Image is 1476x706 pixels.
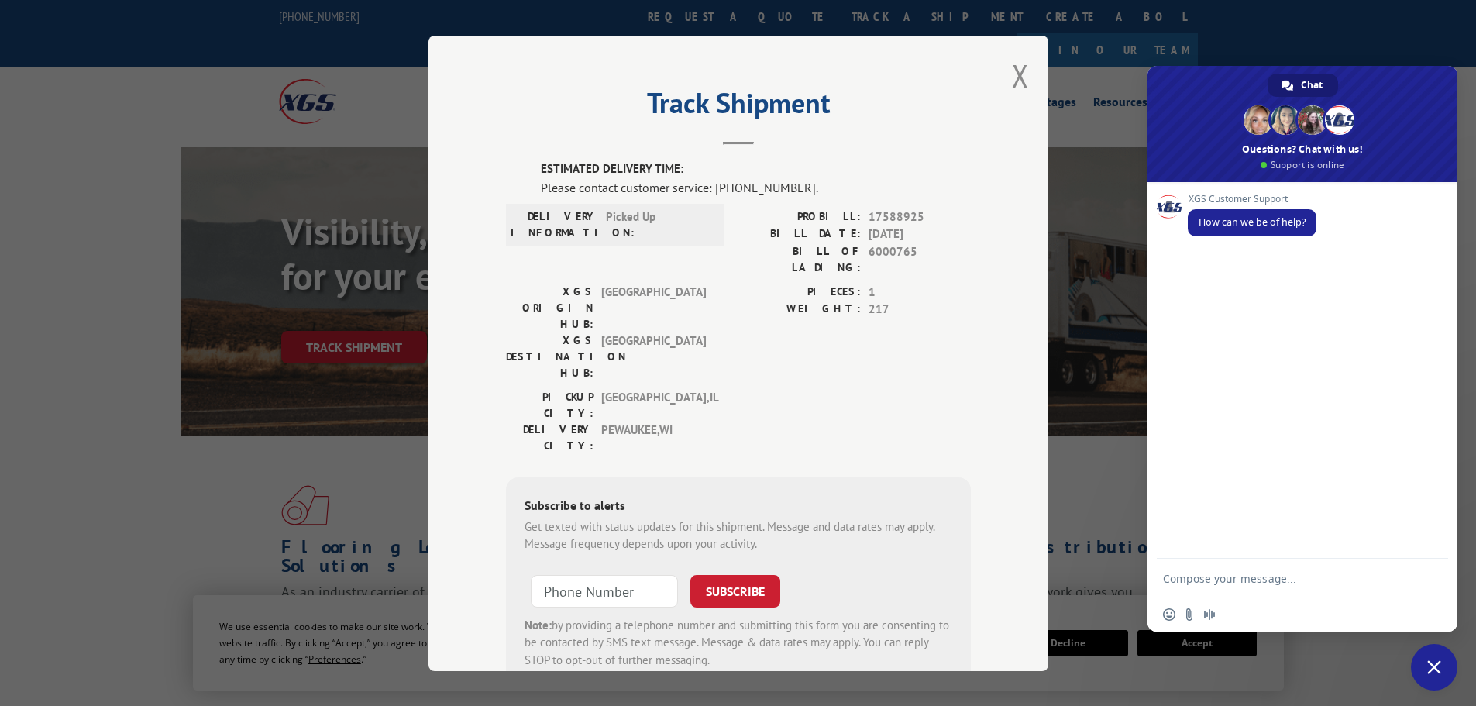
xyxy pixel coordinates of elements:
div: by providing a telephone number and submitting this form you are consenting to be contacted by SM... [525,616,952,669]
span: Send a file [1183,608,1196,621]
span: 1 [869,283,971,301]
a: Close chat [1411,644,1457,691]
span: 17588925 [869,208,971,226]
label: XGS DESTINATION HUB: [506,332,593,381]
span: Audio message [1203,608,1216,621]
span: Chat [1301,74,1323,97]
label: WEIGHT: [738,301,861,319]
input: Phone Number [531,574,678,607]
button: Close modal [1012,55,1029,96]
label: DELIVERY CITY: [506,421,593,453]
span: XGS Customer Support [1188,194,1316,205]
span: [GEOGRAPHIC_DATA] , IL [601,388,706,421]
label: DELIVERY INFORMATION: [511,208,598,240]
span: Picked Up [606,208,710,240]
a: Chat [1268,74,1338,97]
label: PIECES: [738,283,861,301]
span: [GEOGRAPHIC_DATA] [601,332,706,381]
label: PICKUP CITY: [506,388,593,421]
span: Insert an emoji [1163,608,1175,621]
label: XGS ORIGIN HUB: [506,283,593,332]
span: 6000765 [869,243,971,275]
div: Please contact customer service: [PHONE_NUMBER]. [541,177,971,196]
label: PROBILL: [738,208,861,226]
div: Get texted with status updates for this shipment. Message and data rates may apply. Message frequ... [525,518,952,553]
label: BILL DATE: [738,226,861,243]
label: ESTIMATED DELIVERY TIME: [541,160,971,178]
label: BILL OF LADING: [738,243,861,275]
div: Subscribe to alerts [525,495,952,518]
span: [GEOGRAPHIC_DATA] [601,283,706,332]
span: [DATE] [869,226,971,243]
span: How can we be of help? [1199,215,1306,229]
strong: Note: [525,617,552,632]
textarea: Compose your message... [1163,559,1411,598]
button: SUBSCRIBE [690,574,780,607]
span: 217 [869,301,971,319]
span: PEWAUKEE , WI [601,421,706,453]
h2: Track Shipment [506,92,971,122]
